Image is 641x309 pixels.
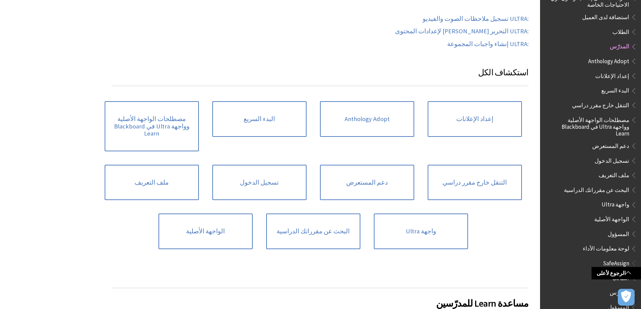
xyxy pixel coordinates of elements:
[111,66,529,86] h3: استكشاف الكل
[105,165,199,200] a: ملف التعريف
[610,41,629,50] span: المدرّس
[594,214,629,223] span: الواجهة الأصلية
[582,11,629,21] span: استضافة لدى العميل
[158,214,253,249] a: الواجهة الأصلية
[428,165,522,200] a: التنقل خارج مقرر دراسي
[583,243,629,252] span: لوحة معلومات الأداء
[447,40,529,48] a: ULTRA:‎ إنشاء واجبات المجموعة
[612,26,629,35] span: الطلاب
[610,287,629,296] span: المدرس
[105,101,199,151] a: مصطلحات الواجهة الأصلية وواجهة Ultra في Blackboard Learn
[588,55,629,65] span: Anthology Adopt
[618,289,635,306] button: فتح التفضيلات
[551,114,629,137] span: مصطلحات الواجهة الأصلية وواجهة Ultra في Blackboard Learn
[212,101,307,137] a: البدء السريع
[564,184,629,193] span: البحث عن مقرراتك الدراسية
[612,272,629,281] span: الطالب
[374,214,468,249] a: واجهة Ultra
[428,101,522,137] a: إعداد الإعلانات
[601,85,629,94] span: البدء السريع
[608,228,629,237] span: المسؤول
[320,165,414,200] a: دعم المستعرض
[599,169,629,179] span: ملف التعريف
[395,28,529,35] a: ULTRA:‎ التحرير [PERSON_NAME] لإعدادات المحتوى
[592,267,641,279] a: الرجوع لأعلى
[602,199,629,208] span: واجهة Ultra
[572,100,629,109] span: التنقل خارج مقرر دراسي
[603,258,629,267] span: SafeAssign
[320,101,414,137] a: Anthology Adopt
[423,15,529,23] a: ULTRA:‎ تسجيل ملاحظات الصوت والفيديو
[595,155,629,164] span: تسجيل الدخول
[266,214,360,249] a: البحث عن مقرراتك الدراسية
[592,140,629,149] span: دعم المستعرض
[595,70,629,79] span: إعداد الإعلانات
[212,165,307,200] a: تسجيل الدخول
